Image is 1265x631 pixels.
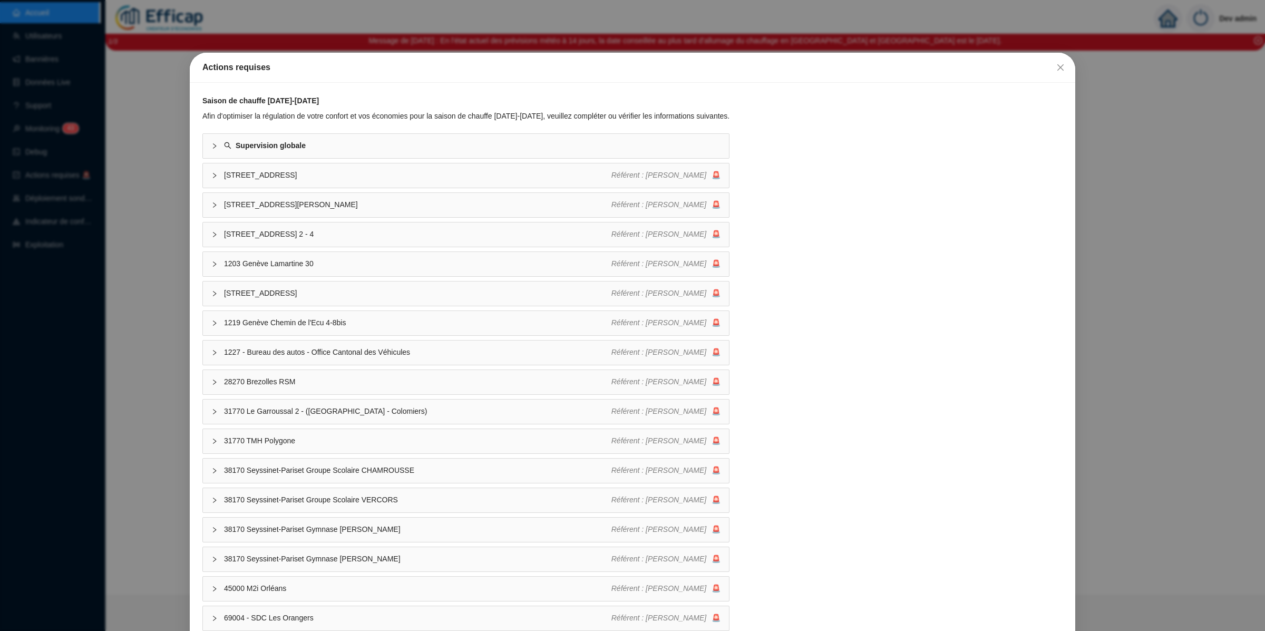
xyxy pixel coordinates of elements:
span: 38170 Seyssinet-Pariset Groupe Scolaire CHAMROUSSE [224,465,611,476]
span: Référent : [PERSON_NAME] [611,171,707,179]
div: 🚨 [611,229,721,240]
div: 🚨 [611,258,721,269]
span: Référent : [PERSON_NAME] [611,289,707,297]
span: 28270 Brezolles RSM [224,376,611,387]
div: Supervision globale [203,134,729,158]
span: [STREET_ADDRESS][PERSON_NAME] [224,199,611,210]
span: [STREET_ADDRESS] 2 - 4 [224,229,611,240]
span: [STREET_ADDRESS] [224,288,611,299]
div: [STREET_ADDRESS]Référent : [PERSON_NAME]🚨 [203,163,729,188]
span: Référent : [PERSON_NAME] [611,318,707,327]
span: 38170 Seyssinet-Pariset Groupe Scolaire VERCORS [224,494,611,506]
div: 31770 Le Garroussal 2 - ([GEOGRAPHIC_DATA] - Colomiers)Référent : [PERSON_NAME]🚨 [203,400,729,424]
span: collapsed [211,350,218,356]
span: collapsed [211,143,218,149]
span: collapsed [211,615,218,622]
span: collapsed [211,409,218,415]
div: 38170 Seyssinet-Pariset Groupe Scolaire CHAMROUSSERéférent : [PERSON_NAME]🚨 [203,459,729,483]
span: [STREET_ADDRESS] [224,170,611,181]
span: collapsed [211,556,218,562]
div: 38170 Seyssinet-Pariset Gymnase [PERSON_NAME]Référent : [PERSON_NAME]🚨 [203,518,729,542]
div: 🚨 [611,524,721,535]
span: Référent : [PERSON_NAME] [611,496,707,504]
span: 38170 Seyssinet-Pariset Gymnase [PERSON_NAME] [224,554,611,565]
span: Référent : [PERSON_NAME] [611,555,707,563]
div: 🚨 [611,554,721,565]
div: 🚨 [611,583,721,594]
span: collapsed [211,497,218,503]
span: close [1056,63,1065,72]
span: Référent : [PERSON_NAME] [611,377,707,386]
div: 1219 Genève Chemin de l'Ecu 4-8bisRéférent : [PERSON_NAME]🚨 [203,311,729,335]
span: 45000 M2i Orléans [224,583,611,594]
span: collapsed [211,379,218,385]
span: collapsed [211,527,218,533]
div: 28270 Brezolles RSMRéférent : [PERSON_NAME]🚨 [203,370,729,394]
div: 31770 TMH PolygoneRéférent : [PERSON_NAME]🚨 [203,429,729,453]
div: [STREET_ADDRESS]Référent : [PERSON_NAME]🚨 [203,281,729,306]
span: collapsed [211,320,218,326]
strong: Supervision globale [236,141,306,150]
span: collapsed [211,202,218,208]
span: collapsed [211,468,218,474]
span: collapsed [211,172,218,179]
div: 45000 M2i OrléansRéférent : [PERSON_NAME]🚨 [203,577,729,601]
span: Référent : [PERSON_NAME] [611,466,707,474]
div: 38170 Seyssinet-Pariset Groupe Scolaire VERCORSRéférent : [PERSON_NAME]🚨 [203,488,729,512]
button: Close [1052,59,1069,76]
span: collapsed [211,586,218,592]
span: search [224,142,231,149]
span: collapsed [211,231,218,238]
span: Référent : [PERSON_NAME] [611,584,707,593]
span: Référent : [PERSON_NAME] [611,259,707,268]
div: 🚨 [611,347,721,358]
div: 🚨 [611,376,721,387]
div: 69004 - SDC Les OrangersRéférent : [PERSON_NAME]🚨 [203,606,729,630]
span: 31770 Le Garroussal 2 - ([GEOGRAPHIC_DATA] - Colomiers) [224,406,611,417]
span: Référent : [PERSON_NAME] [611,348,707,356]
div: [STREET_ADDRESS][PERSON_NAME]Référent : [PERSON_NAME]🚨 [203,193,729,217]
div: 🚨 [611,170,721,181]
span: Référent : [PERSON_NAME] [611,525,707,533]
span: 1203 Genève Lamartine 30 [224,258,611,269]
span: 1227 - Bureau des autos - Office Cantonal des Véhicules [224,347,611,358]
span: collapsed [211,261,218,267]
span: 38170 Seyssinet-Pariset Gymnase [PERSON_NAME] [224,524,611,535]
div: 🚨 [611,199,721,210]
div: 1227 - Bureau des autos - Office Cantonal des VéhiculesRéférent : [PERSON_NAME]🚨 [203,341,729,365]
span: Référent : [PERSON_NAME] [611,614,707,622]
span: 1219 Genève Chemin de l'Ecu 4-8bis [224,317,611,328]
span: Référent : [PERSON_NAME] [611,407,707,415]
span: collapsed [211,438,218,444]
div: 🚨 [611,288,721,299]
div: 🚨 [611,435,721,446]
span: 69004 - SDC Les Orangers [224,613,611,624]
div: 🚨 [611,613,721,624]
div: 🚨 [611,465,721,476]
span: Référent : [PERSON_NAME] [611,436,707,445]
strong: Saison de chauffe [DATE]-[DATE] [202,96,319,105]
span: Fermer [1052,63,1069,72]
div: 🚨 [611,317,721,328]
div: Actions requises [202,61,1063,74]
div: [STREET_ADDRESS] 2 - 4Référent : [PERSON_NAME]🚨 [203,222,729,247]
div: 🚨 [611,494,721,506]
span: 31770 TMH Polygone [224,435,611,446]
span: collapsed [211,290,218,297]
span: Référent : [PERSON_NAME] [611,230,707,238]
span: Référent : [PERSON_NAME] [611,200,707,209]
div: 🚨 [611,406,721,417]
div: 1203 Genève Lamartine 30Référent : [PERSON_NAME]🚨 [203,252,729,276]
div: Afin d'optimiser la régulation de votre confort et vos économies pour la saison de chauffe [DATE]... [202,111,729,122]
div: 38170 Seyssinet-Pariset Gymnase [PERSON_NAME]Référent : [PERSON_NAME]🚨 [203,547,729,571]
